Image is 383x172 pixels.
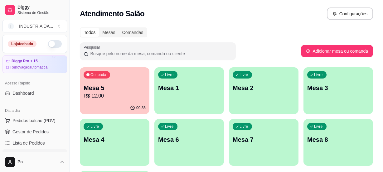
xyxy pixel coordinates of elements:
a: Gestor de Pedidos [2,127,67,137]
p: Livre [240,124,248,129]
span: Pedidos balcão (PDV) [12,117,56,124]
span: Sistema de Gestão [17,10,65,15]
p: Livre [90,124,99,129]
span: Diggy [17,5,65,10]
div: INDUSTRIA DA ... [19,23,53,29]
div: Acesso Rápido [2,78,67,88]
div: Todos [80,28,99,37]
button: LivreMesa 1 [154,67,224,114]
article: Renovação automática [10,65,47,70]
div: Loja fechada [8,41,36,47]
p: Mesa 5 [84,84,146,92]
p: R$ 12,00 [84,92,146,100]
p: Livre [314,72,323,77]
p: Mesa 2 [233,84,295,92]
article: Diggy Pro + 15 [12,59,38,64]
div: Comandas [119,28,147,37]
p: 00:35 [136,105,146,110]
button: Select a team [2,20,67,32]
button: OcupadaMesa 5R$ 12,0000:35 [80,67,149,114]
label: Pesquisar [84,45,102,50]
button: LivreMesa 2 [229,67,298,114]
p: Mesa 8 [307,135,369,144]
button: LivreMesa 8 [303,119,373,166]
div: Mesas [99,28,119,37]
button: Pc [2,155,67,170]
span: Lista de Pedidos [12,140,45,146]
span: Pc [17,159,57,165]
p: Mesa 7 [233,135,295,144]
div: Dia a dia [2,106,67,116]
button: Alterar Status [48,40,62,48]
p: Livre [165,72,174,77]
p: Mesa 3 [307,84,369,92]
p: Mesa 6 [158,135,220,144]
p: Livre [165,124,174,129]
span: Dashboard [12,90,34,96]
button: Adicionar mesa ou comanda [301,45,373,57]
a: Dashboard [2,88,67,98]
p: Livre [314,124,323,129]
a: Diggy Pro + 15Renovaçãoautomática [2,55,67,73]
button: Configurações [327,7,373,20]
button: LivreMesa 7 [229,119,298,166]
p: Mesa 4 [84,135,146,144]
p: Ocupada [90,72,106,77]
input: Pesquisar [88,50,232,57]
span: Salão / Mesas [12,151,40,157]
span: I [8,23,14,29]
a: Lista de Pedidos [2,138,67,148]
span: Gestor de Pedidos [12,129,49,135]
button: LivreMesa 4 [80,119,149,166]
button: LivreMesa 6 [154,119,224,166]
p: Mesa 1 [158,84,220,92]
button: LivreMesa 3 [303,67,373,114]
a: Salão / Mesas [2,149,67,159]
a: DiggySistema de Gestão [2,2,67,17]
button: Pedidos balcão (PDV) [2,116,67,126]
h2: Atendimento Salão [80,9,144,19]
p: Livre [240,72,248,77]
